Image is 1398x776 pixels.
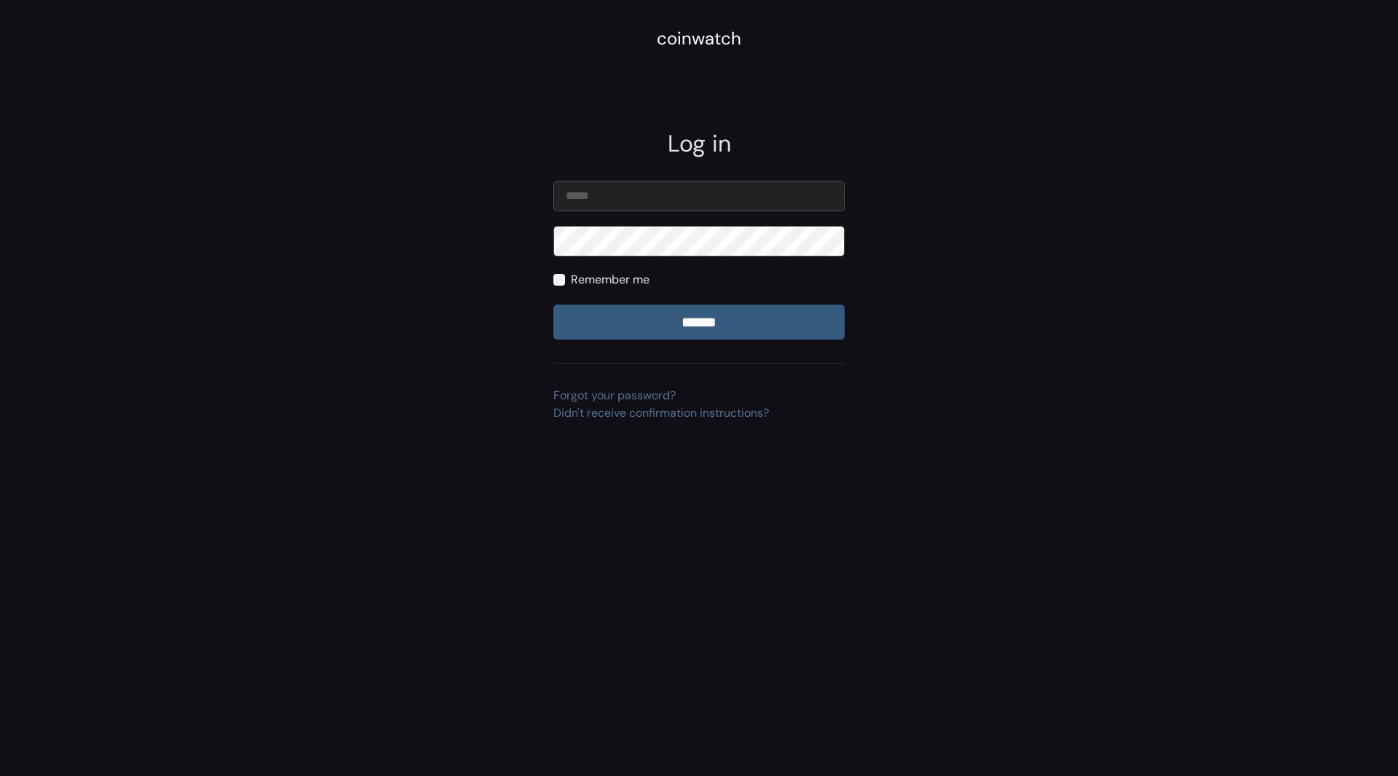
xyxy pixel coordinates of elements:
[657,26,741,52] div: coinwatch
[553,405,769,420] a: Didn't receive confirmation instructions?
[657,33,741,48] a: coinwatch
[553,130,845,157] h2: Log in
[571,271,649,289] label: Remember me
[553,388,676,403] a: Forgot your password?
